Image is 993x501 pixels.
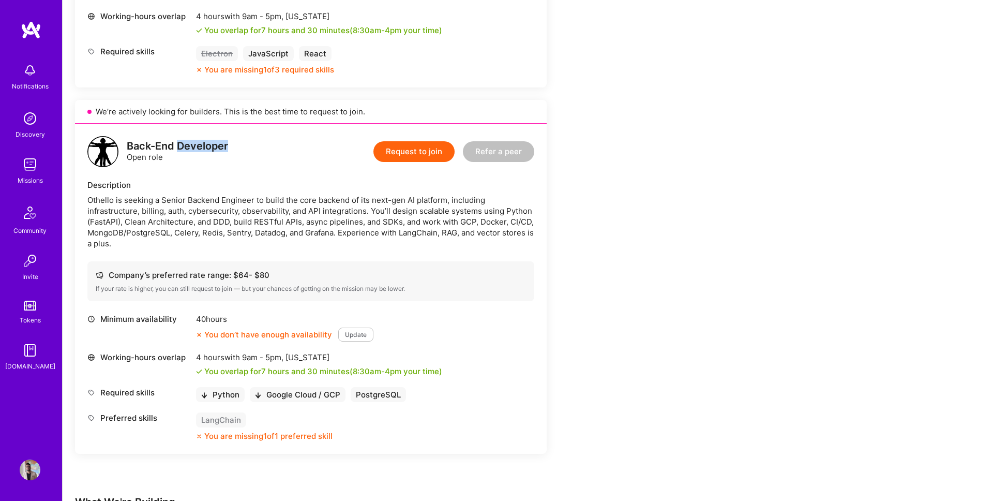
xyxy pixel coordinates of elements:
[20,315,41,326] div: Tokens
[87,314,191,325] div: Minimum availability
[127,141,228,163] div: Open role
[75,100,547,124] div: We’re actively looking for builders. This is the best time to request to join.
[204,64,334,75] div: You are missing 1 of 3 required skills
[96,270,526,281] div: Company’s preferred rate range: $ 64 - $ 80
[20,460,40,480] img: User Avatar
[196,412,246,428] div: LangChain
[87,414,95,422] i: icon Tag
[196,433,202,439] i: icon CloseOrange
[96,271,103,279] i: icon Cash
[196,314,373,325] div: 40 hours
[87,11,191,22] div: Working-hours overlap
[87,412,191,423] div: Preferred skills
[463,141,534,162] button: Refer a peer
[196,332,202,338] i: icon CloseOrange
[20,250,40,271] img: Invite
[204,431,333,441] div: You are missing 1 of 1 preferred skill
[196,67,202,73] i: icon CloseOrange
[5,361,55,372] div: [DOMAIN_NAME]
[22,271,38,282] div: Invite
[13,225,47,236] div: Community
[20,340,40,361] img: guide book
[96,285,526,293] div: If your rate is higher, you can still request to join — but your chances of getting on the missio...
[12,81,49,92] div: Notifications
[20,108,40,129] img: discovery
[20,154,40,175] img: teamwork
[299,46,332,61] div: React
[87,136,118,167] img: logo
[87,352,191,363] div: Working-hours overlap
[353,366,401,376] span: 8:30am - 4pm
[196,352,442,363] div: 4 hours with [US_STATE]
[353,25,401,35] span: 8:30am - 4pm
[250,387,345,402] div: Google Cloud / GCP
[87,387,191,398] div: Required skills
[87,389,95,396] i: icon Tag
[87,315,95,323] i: icon Clock
[240,352,285,362] span: 9am - 5pm ,
[373,141,455,162] button: Request to join
[87,46,191,57] div: Required skills
[24,301,36,311] img: tokens
[201,392,207,399] i: icon BlackArrowDown
[127,141,228,152] div: Back-End Developer
[87,353,95,361] i: icon World
[196,27,202,34] i: icon Check
[196,329,332,340] div: You don’t have enough availability
[204,25,442,36] div: You overlap for 7 hours and 30 minutes ( your time)
[196,11,442,22] div: 4 hours with [US_STATE]
[351,387,406,402] div: PostgreSQL
[87,12,95,20] i: icon World
[16,129,45,140] div: Discovery
[18,175,43,186] div: Missions
[196,387,245,402] div: Python
[18,200,42,225] img: Community
[20,60,40,81] img: bell
[255,392,261,399] i: icon BlackArrowDown
[196,369,202,375] i: icon Check
[87,180,534,190] div: Description
[87,48,95,55] i: icon Tag
[87,195,534,249] div: Othello is seeking a Senior Backend Engineer to build the core backend of its next-gen AI platfor...
[243,46,294,61] div: JavaScript
[196,46,238,61] div: Electron
[240,11,285,21] span: 9am - 5pm ,
[204,366,442,377] div: You overlap for 7 hours and 30 minutes ( your time)
[338,328,373,342] button: Update
[21,21,41,39] img: logo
